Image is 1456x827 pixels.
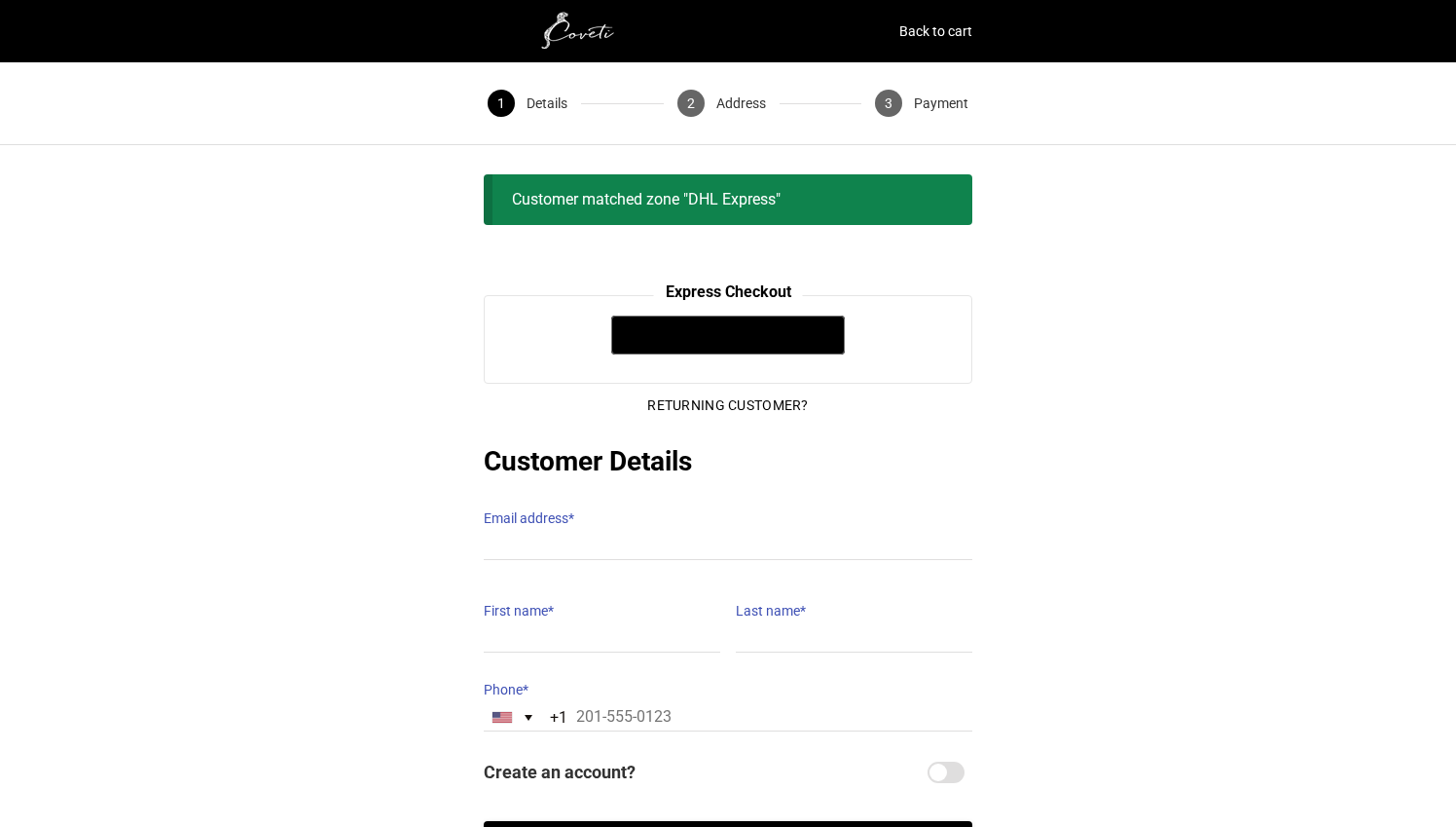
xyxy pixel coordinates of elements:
[484,505,972,532] label: Email address
[484,703,972,732] input: 201-555-0123
[611,316,845,355] button: Pay with GPay
[899,18,972,45] a: Back to cart
[484,755,924,790] span: Create an account?
[914,90,968,117] span: Payment
[527,90,567,117] span: Details
[484,597,720,624] label: First name
[861,62,982,144] button: 3 Payment
[488,90,515,117] span: 1
[485,704,567,731] button: Selected country
[664,62,780,144] button: 2 Address
[632,384,823,427] button: Returning Customer?
[484,12,678,51] img: white1.png
[550,702,567,733] div: +1
[474,62,581,144] button: 1 Details
[875,90,902,117] span: 3
[677,90,705,117] span: 2
[736,597,972,624] label: Last name
[484,442,972,481] h2: Customer Details
[484,676,972,703] label: Phone
[716,90,766,117] span: Address
[484,174,972,225] div: Customer matched zone "DHL Express"
[928,762,965,783] input: Create an account?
